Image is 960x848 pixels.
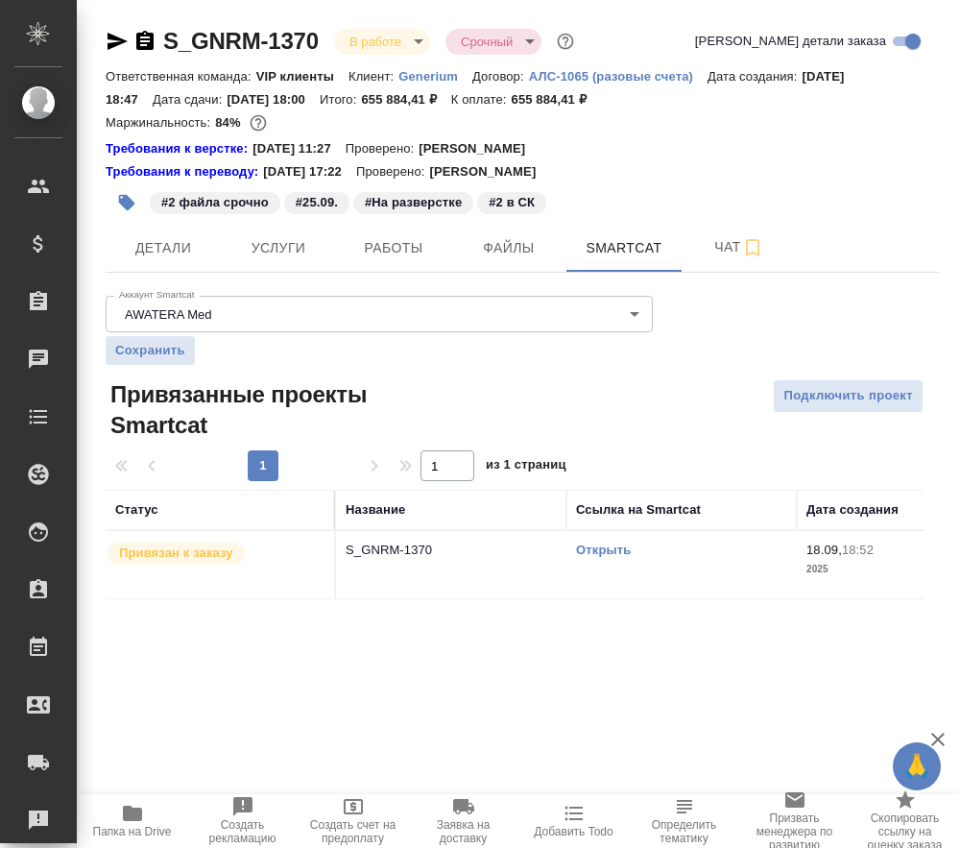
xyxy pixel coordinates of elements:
button: Сохранить [106,336,195,365]
p: 18.09, [806,543,842,557]
p: #На разверстке [365,193,462,212]
p: 18:52 [842,543,874,557]
div: Ссылка на Smartcat [576,500,701,520]
button: Доп статусы указывают на важность/срочность заказа [553,29,578,54]
span: Чат [693,235,785,259]
span: Файлы [463,236,555,260]
p: #2 в СК [489,193,535,212]
span: Подключить проект [783,385,913,407]
span: Работы [348,236,440,260]
p: S_GNRM-1370 [346,541,557,560]
button: AWATERA Med [119,306,218,323]
a: S_GNRM-1370 [163,28,319,54]
p: Договор: [472,69,529,84]
p: Клиент: [348,69,398,84]
a: АЛС-1065 (разовые счета) [529,67,708,84]
span: из 1 страниц [486,453,566,481]
div: В работе [445,29,541,55]
div: Нажми, чтобы открыть папку с инструкцией [106,139,252,158]
p: К оплате: [451,92,512,107]
span: 2 в СК [475,193,548,209]
p: Generium [398,69,472,84]
p: Ответственная команда: [106,69,256,84]
span: 🙏 [900,746,933,787]
p: #2 файла срочно [161,193,269,212]
p: Проверено: [356,162,430,182]
p: [DATE] 18:00 [227,92,320,107]
span: Услуги [232,236,324,260]
svg: Подписаться [741,236,764,259]
p: [DATE] 17:22 [263,162,356,182]
div: Название [346,500,405,520]
p: АЛС-1065 (разовые счета) [529,69,708,84]
a: Открыть [576,543,631,557]
a: Требования к верстке: [106,139,252,158]
div: AWATERA Med [106,296,653,332]
span: Привязанные проекты Smartcat [106,379,383,441]
p: [PERSON_NAME] [429,162,550,182]
button: Срочный [455,34,518,50]
div: Дата создания [806,500,899,520]
span: Детали [117,236,209,260]
button: В работе [344,34,407,50]
p: Привязан к заказу [119,544,233,563]
p: Дата сдачи: [153,92,227,107]
a: Требования к переводу: [106,162,263,182]
p: Итого: [320,92,361,107]
button: Подключить проект [773,379,924,413]
p: 655 884,41 ₽ [361,92,450,107]
p: 655 884,41 ₽ [512,92,601,107]
p: Проверено: [346,139,420,158]
span: На разверстке [351,193,475,209]
button: 71896.08 RUB; 6990.02 UAH; [246,110,271,135]
span: Smartcat [578,236,670,260]
p: 84% [215,115,245,130]
div: Нажми, чтобы открыть папку с инструкцией [106,162,263,182]
p: Дата создания: [708,69,802,84]
button: 🙏 [893,742,941,790]
p: [DATE] 11:27 [252,139,346,158]
div: Статус [115,500,158,520]
p: Маржинальность: [106,115,215,130]
button: Скопировать ссылку [133,30,156,53]
div: В работе [334,29,430,55]
button: Добавить тэг [106,182,148,224]
button: Скопировать ссылку для ЯМессенджера [106,30,129,53]
span: [PERSON_NAME] детали заказа [695,32,886,51]
p: [PERSON_NAME] [419,139,540,158]
p: #25.09. [296,193,338,212]
span: Сохранить [115,341,185,360]
span: 2 файла срочно [148,193,282,209]
p: VIP клиенты [256,69,348,84]
a: Generium [398,67,472,84]
span: 25.09. [282,193,351,209]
